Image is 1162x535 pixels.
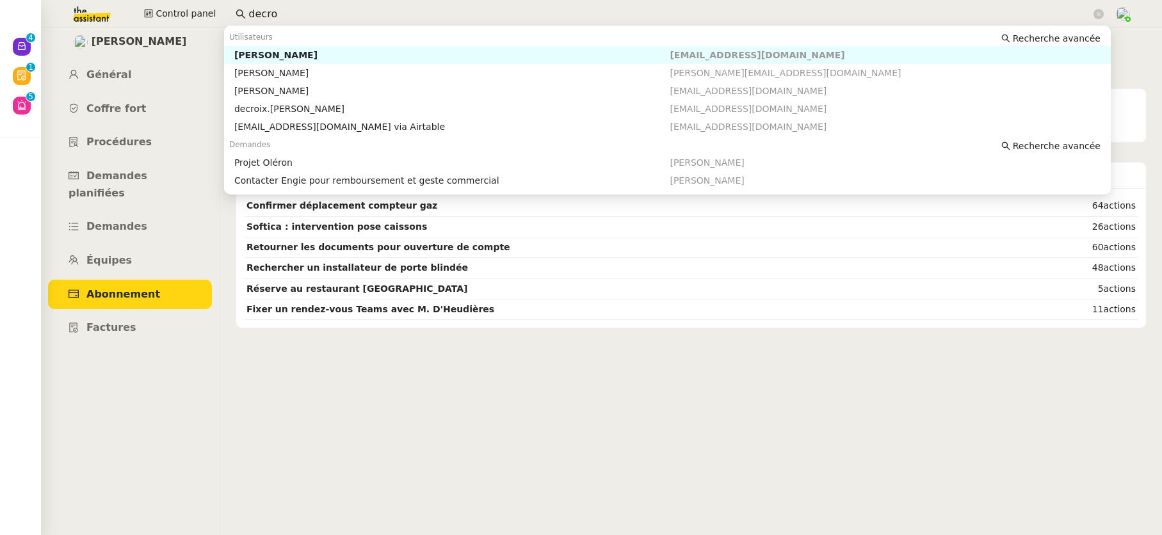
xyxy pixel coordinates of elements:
[28,63,33,74] p: 1
[670,175,744,186] span: [PERSON_NAME]
[1001,258,1138,278] td: 48
[1104,262,1136,273] span: actions
[1104,221,1136,232] span: actions
[1104,304,1136,314] span: actions
[86,136,152,148] span: Procédures
[1001,279,1138,299] td: 5
[1001,237,1138,258] td: 60
[48,94,212,124] a: Coffre fort
[246,200,437,211] strong: Confirmer déplacement compteur gaz
[246,242,510,252] strong: Retourner les documents pour ouverture de compte
[234,157,670,168] div: Projet Oléron
[234,175,670,186] div: Contacter Engie pour remboursement et geste commercial
[1001,299,1138,320] td: 11
[26,33,35,42] nz-badge-sup: 4
[86,68,131,81] span: Général
[69,170,147,199] span: Demandes planifiées
[156,6,216,21] span: Control panel
[229,33,273,42] span: Utilisateurs
[246,221,427,232] strong: Softica : intervention pose caissons
[48,161,212,208] a: Demandes planifiées
[48,246,212,276] a: Équipes
[92,33,187,51] span: [PERSON_NAME]
[670,50,844,60] span: [EMAIL_ADDRESS][DOMAIN_NAME]
[234,121,670,132] div: [EMAIL_ADDRESS][DOMAIN_NAME] via Airtable
[229,140,271,149] span: Demandes
[670,86,827,96] span: [EMAIL_ADDRESS][DOMAIN_NAME]
[234,49,670,61] div: [PERSON_NAME]
[1001,196,1138,216] td: 64
[1013,32,1101,45] span: Recherche avancée
[86,288,160,300] span: Abonnement
[246,262,468,273] strong: Rechercher un installateur de porte blindée
[26,63,35,72] nz-badge-sup: 1
[234,103,670,115] div: ​decroix.[PERSON_NAME]
[1001,217,1138,237] td: 26
[1104,242,1136,252] span: actions
[1104,200,1136,211] span: actions
[48,127,212,157] a: Procédures
[74,35,88,49] img: users%2F2TyHGbgGwwZcFhdWHiwf3arjzPD2%2Favatar%2F1545394186276.jpeg
[28,92,33,104] p: 5
[670,68,901,78] span: [PERSON_NAME][EMAIL_ADDRESS][DOMAIN_NAME]
[670,104,827,114] span: ​[EMAIL_ADDRESS][DOMAIN_NAME]
[48,280,212,310] a: Abonnement
[670,157,744,168] span: [PERSON_NAME]
[86,102,147,115] span: Coffre fort
[86,321,136,333] span: Factures
[86,254,132,266] span: Équipes
[48,212,212,242] a: Demandes
[246,283,468,294] strong: Réserve au restaurant [GEOGRAPHIC_DATA]
[1116,7,1130,21] img: users%2FNTfmycKsCFdqp6LX6USf2FmuPJo2%2Favatar%2F16D86256-2126-4AE5-895D-3A0011377F92_1_102_o-remo...
[48,60,212,90] a: Général
[248,6,1091,23] input: Rechercher
[1104,283,1136,294] span: actions
[670,122,827,132] span: [EMAIL_ADDRESS][DOMAIN_NAME]
[86,220,147,232] span: Demandes
[246,304,494,314] strong: Fixer un rendez-vous Teams avec M. D'Heudières
[28,33,33,45] p: 4
[234,67,670,79] div: [PERSON_NAME]
[136,5,223,23] button: Control panel
[1013,140,1101,152] span: Recherche avancée
[26,92,35,101] nz-badge-sup: 5
[234,85,670,97] div: [PERSON_NAME]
